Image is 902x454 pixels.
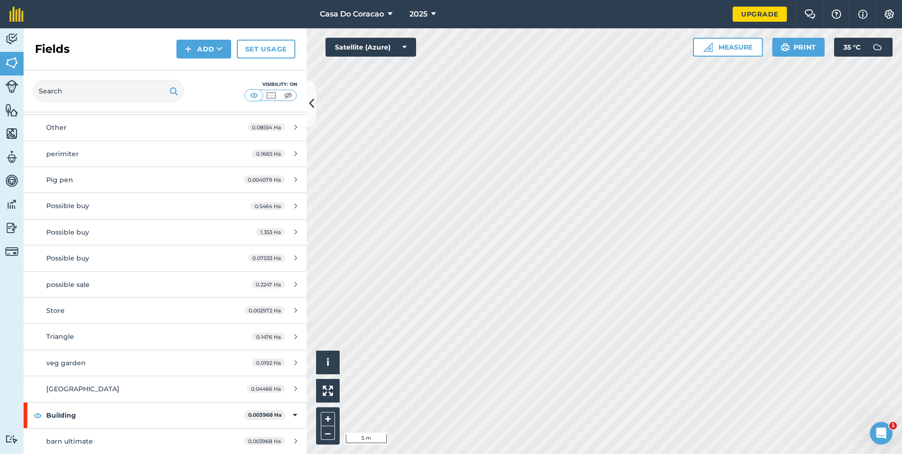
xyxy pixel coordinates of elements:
[772,38,825,57] button: Print
[46,150,79,158] span: perimiter
[46,385,119,393] span: [GEOGRAPHIC_DATA]
[831,9,842,19] img: A question mark icon
[24,245,307,271] a: Possible buy0.07533 Ha
[33,410,42,421] img: svg+xml;base64,PHN2ZyB4bWxucz0iaHR0cDovL3d3dy53My5vcmcvMjAwMC9zdmciIHdpZHRoPSIxOCIgaGVpZ2h0PSIyNC...
[237,40,295,59] a: Set usage
[265,91,277,100] img: svg+xml;base64,PHN2ZyB4bWxucz0iaHR0cDovL3d3dy53My5vcmcvMjAwMC9zdmciIHdpZHRoPSI1MCIgaGVpZ2h0PSI0MC...
[870,422,893,445] iframe: Intercom live chat
[244,306,285,314] span: 0.002972 Ha
[244,437,285,445] span: 0.003968 Ha
[5,56,18,70] img: svg+xml;base64,PHN2ZyB4bWxucz0iaHR0cDovL3d3dy53My5vcmcvMjAwMC9zdmciIHdpZHRoPSI1NiIgaGVpZ2h0PSI2MC...
[703,42,713,52] img: Ruler icon
[321,426,335,440] button: –
[326,356,329,368] span: i
[46,123,67,132] span: Other
[24,115,307,140] a: Other0.08554 Ha
[46,306,65,315] span: Store
[5,197,18,211] img: svg+xml;base64,PD94bWwgdmVyc2lvbj0iMS4wIiBlbmNvZGluZz0idXRmLTgiPz4KPCEtLSBHZW5lcmF0b3I6IEFkb2JlIE...
[409,8,427,20] span: 2025
[5,126,18,141] img: svg+xml;base64,PHN2ZyB4bWxucz0iaHR0cDovL3d3dy53My5vcmcvMjAwMC9zdmciIHdpZHRoPSI1NiIgaGVpZ2h0PSI2MC...
[5,103,18,117] img: svg+xml;base64,PHN2ZyB4bWxucz0iaHR0cDovL3d3dy53My5vcmcvMjAwMC9zdmciIHdpZHRoPSI1NiIgaGVpZ2h0PSI2MC...
[256,228,285,236] span: 1.353 Ha
[781,42,790,53] img: svg+xml;base64,PHN2ZyB4bWxucz0iaHR0cDovL3d3dy53My5vcmcvMjAwMC9zdmciIHdpZHRoPSIxOSIgaGVpZ2h0PSIyNC...
[248,412,282,418] strong: 0.003968 Ha
[185,43,192,55] img: svg+xml;base64,PHN2ZyB4bWxucz0iaHR0cDovL3d3dy53My5vcmcvMjAwMC9zdmciIHdpZHRoPSIxNCIgaGVpZ2h0PSIyNC...
[251,280,285,288] span: 0.2247 Ha
[868,38,887,57] img: svg+xml;base64,PD94bWwgdmVyc2lvbj0iMS4wIiBlbmNvZGluZz0idXRmLTgiPz4KPCEtLSBHZW5lcmF0b3I6IEFkb2JlIE...
[24,429,307,454] a: barn ultimate0.003968 Ha
[35,42,70,57] h2: Fields
[320,8,384,20] span: Casa Do Coracao
[248,254,285,262] span: 0.07533 Ha
[248,91,260,100] img: svg+xml;base64,PHN2ZyB4bWxucz0iaHR0cDovL3d3dy53My5vcmcvMjAwMC9zdmciIHdpZHRoPSI1MCIgaGVpZ2h0PSI0MC...
[24,272,307,297] a: possible sale0.2247 Ha
[282,91,294,100] img: svg+xml;base64,PHN2ZyB4bWxucz0iaHR0cDovL3d3dy53My5vcmcvMjAwMC9zdmciIHdpZHRoPSI1MCIgaGVpZ2h0PSI0MC...
[24,219,307,245] a: Possible buy1.353 Ha
[46,280,90,289] span: possible sale
[889,422,897,429] span: 1
[5,174,18,188] img: svg+xml;base64,PD94bWwgdmVyc2lvbj0iMS4wIiBlbmNvZGluZz0idXRmLTgiPz4KPCEtLSBHZW5lcmF0b3I6IEFkb2JlIE...
[24,324,307,349] a: Triangle0.1476 Ha
[24,167,307,193] a: Pig pen0.004079 Ha
[884,9,895,19] img: A cog icon
[251,202,285,210] span: 0.5464 Ha
[5,245,18,258] img: svg+xml;base64,PD94bWwgdmVyc2lvbj0iMS4wIiBlbmNvZGluZz0idXRmLTgiPz4KPCEtLSBHZW5lcmF0b3I6IEFkb2JlIE...
[33,80,184,102] input: Search
[5,435,18,444] img: svg+xml;base64,PD94bWwgdmVyc2lvbj0iMS4wIiBlbmNvZGluZz0idXRmLTgiPz4KPCEtLSBHZW5lcmF0b3I6IEFkb2JlIE...
[326,38,416,57] button: Satellite (Azure)
[243,176,285,184] span: 0.004079 Ha
[733,7,787,22] a: Upgrade
[46,254,89,262] span: Possible buy
[252,150,285,158] span: 0.1665 Ha
[804,9,816,19] img: Two speech bubbles overlapping with the left bubble in the forefront
[248,123,285,131] span: 0.08554 Ha
[46,228,89,236] span: Possible buy
[323,386,333,396] img: Four arrows, one pointing top left, one top right, one bottom right and the last bottom left
[321,412,335,426] button: +
[24,403,307,428] div: Building0.003968 Ha
[252,359,285,367] span: 0.0192 Ha
[46,437,93,446] span: barn ultimate
[169,85,178,97] img: svg+xml;base64,PHN2ZyB4bWxucz0iaHR0cDovL3d3dy53My5vcmcvMjAwMC9zdmciIHdpZHRoPSIxOSIgaGVpZ2h0PSIyNC...
[24,350,307,376] a: veg garden0.0192 Ha
[834,38,893,57] button: 35 °C
[46,332,74,341] span: Triangle
[5,221,18,235] img: svg+xml;base64,PD94bWwgdmVyc2lvbj0iMS4wIiBlbmNvZGluZz0idXRmLTgiPz4KPCEtLSBHZW5lcmF0b3I6IEFkb2JlIE...
[5,32,18,46] img: svg+xml;base64,PD94bWwgdmVyc2lvbj0iMS4wIiBlbmNvZGluZz0idXRmLTgiPz4KPCEtLSBHZW5lcmF0b3I6IEFkb2JlIE...
[693,38,763,57] button: Measure
[24,376,307,402] a: [GEOGRAPHIC_DATA]0.04466 Ha
[252,333,285,341] span: 0.1476 Ha
[24,298,307,323] a: Store0.002972 Ha
[176,40,231,59] button: Add
[46,359,86,367] span: veg garden
[24,193,307,219] a: Possible buy0.5464 Ha
[858,8,868,20] img: svg+xml;base64,PHN2ZyB4bWxucz0iaHR0cDovL3d3dy53My5vcmcvMjAwMC9zdmciIHdpZHRoPSIxNyIgaGVpZ2h0PSIxNy...
[244,81,297,88] div: Visibility: On
[316,351,340,374] button: i
[46,176,73,184] span: Pig pen
[24,141,307,167] a: perimiter0.1665 Ha
[247,385,285,393] span: 0.04466 Ha
[844,38,860,57] span: 35 ° C
[9,7,24,22] img: fieldmargin Logo
[5,150,18,164] img: svg+xml;base64,PD94bWwgdmVyc2lvbj0iMS4wIiBlbmNvZGluZz0idXRmLTgiPz4KPCEtLSBHZW5lcmF0b3I6IEFkb2JlIE...
[46,202,89,210] span: Possible buy
[5,80,18,93] img: svg+xml;base64,PD94bWwgdmVyc2lvbj0iMS4wIiBlbmNvZGluZz0idXRmLTgiPz4KPCEtLSBHZW5lcmF0b3I6IEFkb2JlIE...
[46,403,244,428] strong: Building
